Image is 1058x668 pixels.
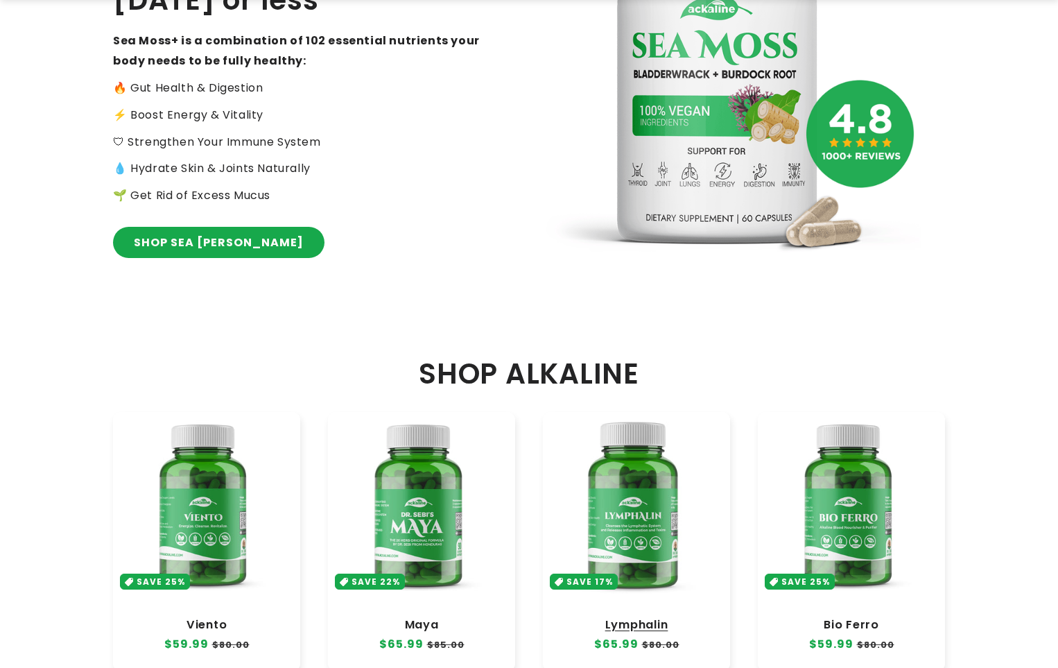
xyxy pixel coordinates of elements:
[772,618,931,632] a: Bio Ferro
[113,357,945,391] h2: SHOP ALKALINE
[113,132,480,153] p: 🛡 Strengthen Your Immune System
[113,33,480,69] strong: Sea Moss+ is a combination of 102 essential nutrients your body needs to be fully healthy:
[113,105,480,126] p: ⚡️ Boost Energy & Vitality
[113,227,324,258] a: SHOP SEA [PERSON_NAME]
[342,618,501,632] a: Maya
[113,78,480,99] p: 🔥 Gut Health & Digestion
[127,618,286,632] a: Viento
[113,159,480,179] p: 💧 Hydrate Skin & Joints Naturally
[557,618,716,632] a: Lymphalin
[113,186,480,206] p: 🌱 Get Rid of Excess Mucus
